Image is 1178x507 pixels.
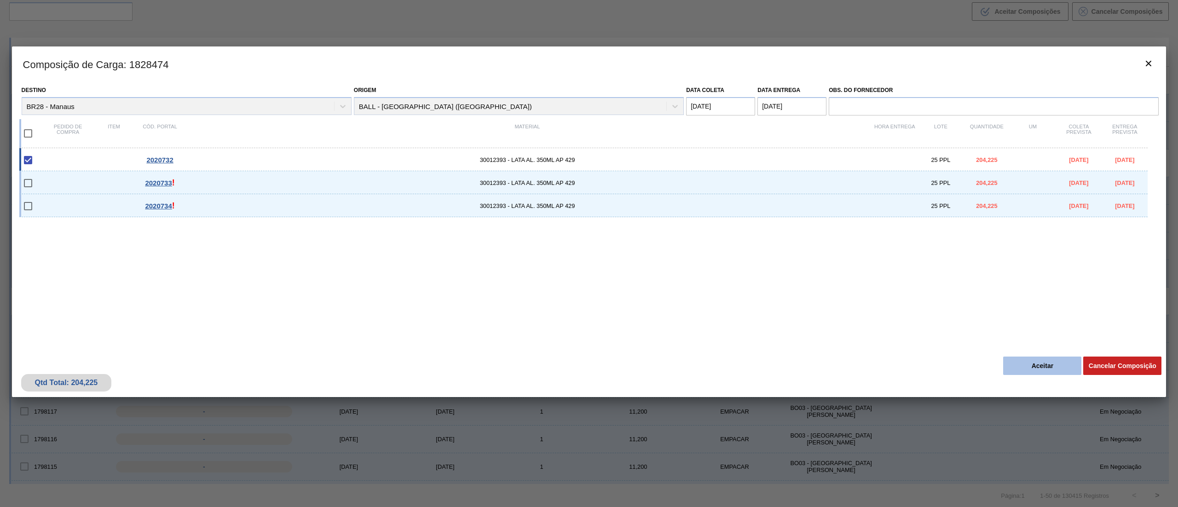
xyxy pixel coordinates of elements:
[829,84,1159,97] label: Obs. do Fornecedor
[976,179,997,186] span: 204,225
[146,156,173,164] span: 2020732
[686,87,724,93] label: Data coleta
[45,124,91,143] div: Pedido de compra
[1115,179,1134,186] span: [DATE]
[964,124,1010,143] div: Quantidade
[145,202,172,210] span: 2020734
[137,156,183,164] div: Ir para o Pedido
[137,178,183,188] div: Este pedido faz parte de outra Composição de Carga, ir para o pedido
[137,201,183,211] div: Este pedido faz parte de outra Composição de Carga, ir para o pedido
[28,379,105,387] div: Qtd Total: 204,225
[1056,124,1102,143] div: Coleta Prevista
[137,124,183,143] div: Cód. Portal
[918,124,964,143] div: Lote
[354,87,376,93] label: Origem
[1010,124,1056,143] div: UM
[757,87,800,93] label: Data entrega
[976,156,997,163] span: 204,225
[1069,202,1088,209] span: [DATE]
[183,179,872,186] span: 30012393 - LATA AL. 350ML AP 429
[1003,357,1081,375] button: Aceitar
[872,124,918,143] div: Hora Entrega
[22,87,46,93] label: Destino
[1115,156,1134,163] span: [DATE]
[1115,202,1134,209] span: [DATE]
[1102,124,1148,143] div: Entrega Prevista
[12,46,1166,81] h3: Composição de Carga : 1828474
[1069,156,1088,163] span: [DATE]
[183,202,872,209] span: 30012393 - LATA AL. 350ML AP 429
[183,156,872,163] span: 30012393 - LATA AL. 350ML AP 429
[172,201,175,210] span: !
[183,124,872,143] div: Material
[918,156,964,163] div: 25 PPL
[918,202,964,209] div: 25 PPL
[145,179,172,187] span: 2020733
[172,178,175,187] span: !
[918,179,964,186] div: 25 PPL
[976,202,997,209] span: 204,225
[1083,357,1161,375] button: Cancelar Composição
[1069,179,1088,186] span: [DATE]
[757,97,826,115] input: dd/mm/yyyy
[91,124,137,143] div: Item
[686,97,755,115] input: dd/mm/yyyy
